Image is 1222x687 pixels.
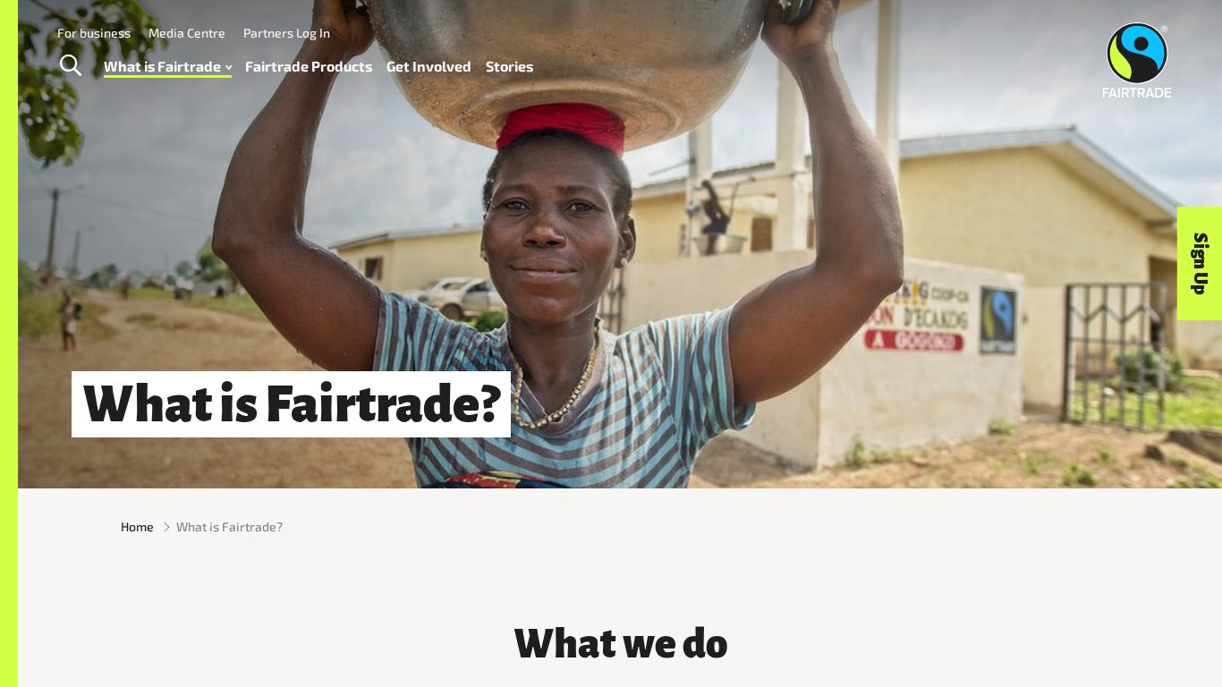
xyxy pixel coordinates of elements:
a: Fairtrade Products [245,54,372,80]
a: Home [121,517,154,536]
a: For business [57,25,131,40]
a: Toggle Search [48,44,92,89]
img: Fairtrade Australia New Zealand logo [1103,22,1172,98]
h1: What is Fairtrade? [72,371,511,437]
a: Media Centre [149,25,225,40]
h3: What we do [376,623,864,666]
a: Partners Log In [243,25,330,40]
a: What is Fairtrade [104,54,232,80]
a: Get Involved [386,54,471,80]
span: What is Fairtrade? [176,517,283,536]
a: Stories [486,54,533,80]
